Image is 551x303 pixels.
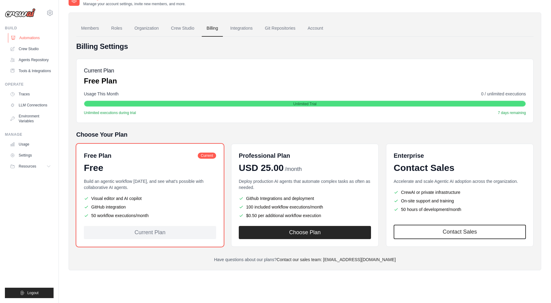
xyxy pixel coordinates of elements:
[76,257,534,263] p: Have questions about our plans?
[7,111,54,126] a: Environment Variables
[394,162,526,173] div: Contact Sales
[394,225,526,239] a: Contact Sales
[7,100,54,110] a: LLM Connections
[19,164,36,169] span: Resources
[84,151,111,160] h6: Free Plan
[198,153,216,159] span: Current
[84,204,216,210] li: GitHub integration
[5,288,54,298] button: Logout
[239,151,290,160] h6: Professional Plan
[84,76,117,86] p: Free Plan
[76,130,534,139] h5: Choose Your Plan
[239,178,371,190] p: Deploy production AI agents that automate complex tasks as often as needed.
[202,20,223,37] a: Billing
[84,66,117,75] h5: Current Plan
[277,257,396,262] a: Contact our sales team: [EMAIL_ADDRESS][DOMAIN_NAME]
[83,2,186,6] p: Manage your account settings, invite new members, and more.
[394,206,526,212] li: 50 hours of development/month
[7,44,54,54] a: Crew Studio
[84,195,216,201] li: Visual editor and AI copilot
[394,178,526,184] p: Accelerate and scale Agentic AI adoption across the organization.
[5,82,54,87] div: Operate
[394,198,526,204] li: On-site support and training
[7,161,54,171] button: Resources
[285,165,302,173] span: /month
[76,42,534,51] h4: Billing Settings
[394,151,526,160] h6: Enterprise
[481,91,526,97] span: 0 / unlimited executions
[394,189,526,195] li: CrewAI or private infrastructure
[84,91,118,97] span: Usage This Month
[7,139,54,149] a: Usage
[129,20,163,37] a: Organization
[7,89,54,99] a: Traces
[5,26,54,31] div: Build
[8,33,54,43] a: Automations
[303,20,328,37] a: Account
[84,226,216,239] div: Current Plan
[106,20,127,37] a: Roles
[7,55,54,65] a: Agents Repository
[84,110,136,115] span: Unlimited executions during trial
[5,8,36,17] img: Logo
[239,162,284,173] span: USD 25.00
[239,195,371,201] li: Github Integrations and deployment
[239,204,371,210] li: 100 included workflow executions/month
[498,110,526,115] span: 7 days remaining
[76,20,104,37] a: Members
[84,178,216,190] p: Build an agentic workflow [DATE], and see what's possible with collaborative AI agents.
[225,20,257,37] a: Integrations
[84,162,216,173] div: Free
[239,226,371,239] button: Choose Plan
[166,20,199,37] a: Crew Studio
[84,212,216,219] li: 50 workflow executions/month
[260,20,300,37] a: Git Repositories
[7,150,54,160] a: Settings
[239,212,371,219] li: $0.50 per additional workflow execution
[7,66,54,76] a: Tools & Integrations
[293,102,317,106] span: Unlimited Trial
[5,132,54,137] div: Manage
[27,290,39,295] span: Logout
